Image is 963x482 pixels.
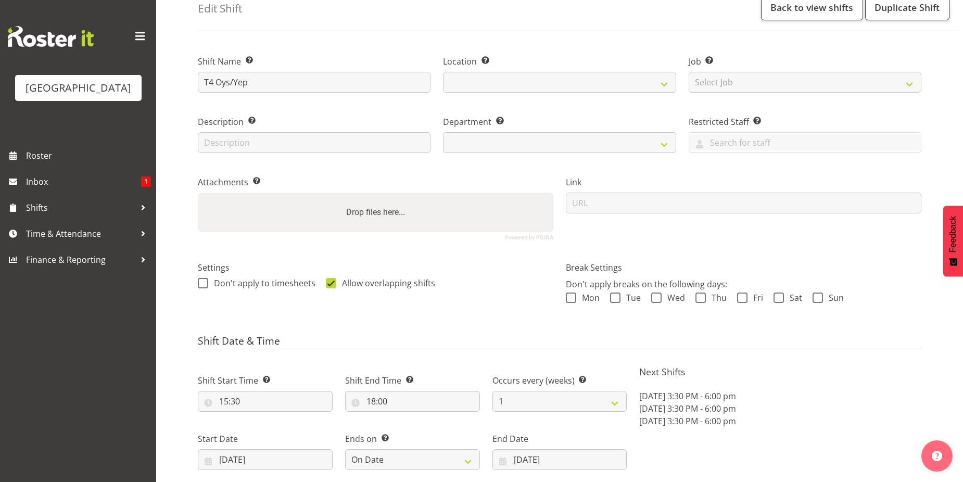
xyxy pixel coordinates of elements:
[198,3,242,15] h4: Edit Shift
[443,116,676,128] label: Department
[943,206,963,276] button: Feedback - Show survey
[576,293,600,303] span: Mon
[620,293,641,303] span: Tue
[26,148,151,163] span: Roster
[689,134,921,150] input: Search for staff
[566,176,921,188] label: Link
[342,202,409,223] label: Drop files here...
[198,132,430,153] input: Description
[198,449,333,470] input: Click to select...
[689,116,921,128] label: Restricted Staff
[689,55,921,68] label: Job
[566,193,921,213] input: URL
[26,174,141,189] span: Inbox
[784,293,802,303] span: Sat
[198,374,333,387] label: Shift Start Time
[706,293,727,303] span: Thu
[345,374,480,387] label: Shift End Time
[566,261,921,274] label: Break Settings
[198,335,921,350] h4: Shift Date & Time
[823,293,844,303] span: Sun
[26,200,135,215] span: Shifts
[443,55,676,68] label: Location
[566,278,921,290] p: Don't apply breaks on the following days:
[198,72,430,93] input: Shift Name
[747,293,763,303] span: Fri
[336,278,435,288] span: Allow overlapping shifts
[492,449,627,470] input: Click to select...
[26,226,135,242] span: Time & Attendance
[505,235,553,240] a: Powered by PQINA
[948,216,958,252] span: Feedback
[198,261,553,274] label: Settings
[26,80,131,96] div: [GEOGRAPHIC_DATA]
[492,374,627,387] label: Occurs every (weeks)
[639,415,736,427] span: [DATE] 3:30 PM - 6:00 pm
[141,176,151,187] span: 1
[639,390,736,402] span: [DATE] 3:30 PM - 6:00 pm
[345,391,480,412] input: Click to select...
[932,451,942,461] img: help-xxl-2.png
[8,26,94,47] img: Rosterit website logo
[639,366,921,377] h5: Next Shifts
[198,176,553,188] label: Attachments
[208,278,315,288] span: Don't apply to timesheets
[198,391,333,412] input: Click to select...
[198,55,430,68] label: Shift Name
[198,433,333,445] label: Start Date
[198,116,430,128] label: Description
[639,403,736,414] span: [DATE] 3:30 PM - 6:00 pm
[26,252,135,268] span: Finance & Reporting
[345,433,480,445] label: Ends on
[492,433,627,445] label: End Date
[662,293,685,303] span: Wed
